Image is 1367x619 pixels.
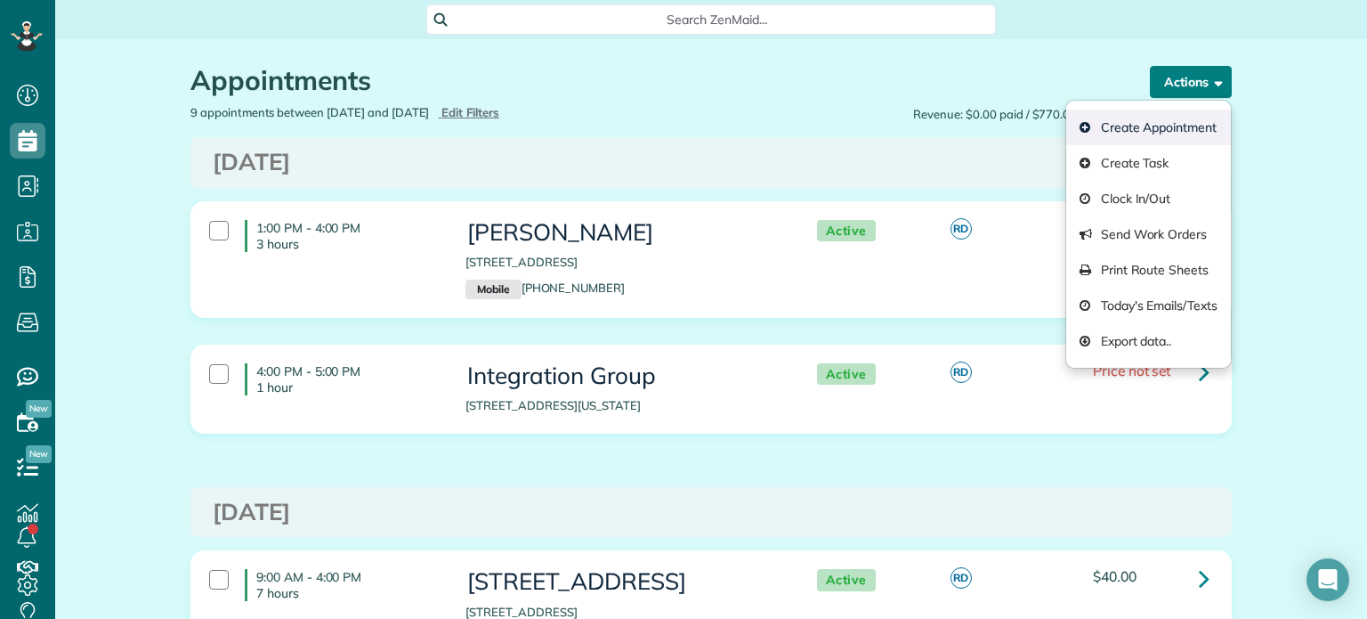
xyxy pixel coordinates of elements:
a: Print Route Sheets [1066,252,1231,288]
p: [STREET_ADDRESS] [465,254,781,271]
p: 3 hours [256,236,439,252]
span: RD [950,218,972,240]
a: Send Work Orders [1066,216,1231,252]
h4: 1:00 PM - 4:00 PM [245,220,439,252]
div: 9 appointments between [DATE] and [DATE] [177,104,711,121]
span: Revenue: $0.00 paid / $770.00 total [913,106,1104,123]
a: Today's Emails/Texts [1066,288,1231,323]
span: RD [950,567,972,589]
a: Create Appointment [1066,110,1231,145]
span: Price not set [1093,362,1171,379]
a: Edit Filters [438,105,499,119]
small: Mobile [465,280,521,299]
h3: Integration Group [465,363,781,389]
div: Open Intercom Messenger [1306,558,1349,601]
p: 7 hours [256,585,439,601]
span: New [26,400,52,418]
span: Active [817,220,876,242]
button: Actions [1150,66,1232,98]
h4: 4:00 PM - 5:00 PM [245,363,439,395]
span: RD [950,362,972,383]
h4: 9:00 AM - 4:00 PM [245,569,439,601]
span: $40.00 [1093,567,1136,585]
a: Mobile[PHONE_NUMBER] [465,281,625,295]
h1: Appointments [190,66,1116,95]
h3: [DATE] [213,500,1209,525]
span: New [26,445,52,463]
p: 1 hour [256,379,439,395]
h3: [DATE] [213,150,1209,175]
a: Create Task [1066,145,1231,181]
h3: [STREET_ADDRESS] [465,569,781,595]
a: Export data.. [1066,323,1231,359]
span: Active [817,569,876,591]
a: Clock In/Out [1066,181,1231,216]
p: [STREET_ADDRESS][US_STATE] [465,397,781,414]
span: Active [817,363,876,386]
span: Edit Filters [441,105,499,119]
h3: [PERSON_NAME] [465,220,781,246]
